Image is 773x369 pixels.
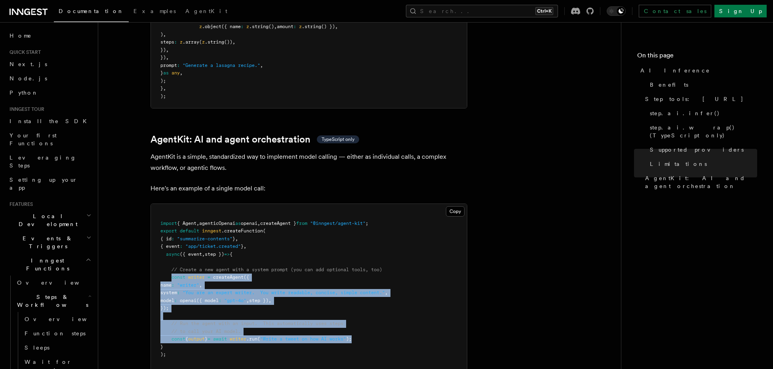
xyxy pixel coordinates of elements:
[160,93,166,99] span: );
[196,298,219,303] span: ({ model
[183,63,260,68] span: "Generate a lasagna recipe."
[230,251,232,257] span: {
[642,92,757,106] a: Step tools: [URL]
[54,2,129,22] a: Documentation
[296,221,307,226] span: from
[10,75,47,82] span: Node.js
[163,70,169,76] span: as
[346,336,352,342] span: );
[241,243,244,249] span: }
[650,109,720,117] span: step.ai.infer()
[160,63,177,68] span: prompt
[224,298,246,303] span: "gpt-4o"
[647,106,757,120] a: step.ai.infer()
[6,209,93,231] button: Local Development
[244,243,246,249] span: ,
[645,95,744,103] span: Step tools: [URL]
[177,282,199,288] span: "writer"
[14,290,93,312] button: Steps & Workflows
[249,24,268,29] span: .string
[166,47,169,53] span: ,
[446,206,465,217] button: Copy
[174,39,177,45] span: :
[188,274,205,280] span: writer
[25,344,50,351] span: Sleeps
[366,221,368,226] span: ;
[246,298,249,303] span: ,
[183,290,385,295] span: "You are an expert writer. You write readable, concise, simple content."
[171,236,174,242] span: :
[163,32,166,37] span: ,
[714,5,767,17] a: Sign Up
[183,39,199,45] span: .array
[202,39,205,45] span: z
[160,39,174,45] span: steps
[642,171,757,193] a: AgentKit: AI and agent orchestration
[150,134,359,145] a: AgentKit: AI and agent orchestrationTypeScript only
[6,150,93,173] a: Leveraging Steps
[180,251,202,257] span: ({ event
[177,63,180,68] span: :
[260,221,296,226] span: createAgent }
[10,61,47,67] span: Next.js
[160,47,166,53] span: })
[180,243,183,249] span: :
[293,24,296,29] span: :
[10,154,76,169] span: Leveraging Steps
[25,316,106,322] span: Overview
[607,6,626,16] button: Toggle dark mode
[160,290,177,295] span: system
[160,243,180,249] span: { event
[302,24,321,29] span: .string
[6,253,93,276] button: Inngest Functions
[163,86,166,91] span: ,
[535,7,553,15] kbd: Ctrl+K
[133,8,176,14] span: Examples
[160,32,163,37] span: )
[230,336,246,342] span: writer
[6,201,33,207] span: Features
[639,5,711,17] a: Contact sales
[244,274,249,280] span: ({
[171,329,241,334] span: // to call your AI model.
[171,70,180,76] span: any
[241,24,244,29] span: :
[6,212,86,228] span: Local Development
[150,151,467,173] p: AgentKit is a simple, standardized way to implement model calling — either as individual calls, a...
[235,236,238,242] span: ,
[160,236,171,242] span: { id
[647,78,757,92] a: Benefits
[10,132,57,146] span: Your first Functions
[160,78,166,84] span: );
[6,234,86,250] span: Events & Triggers
[180,70,183,76] span: ,
[232,39,235,45] span: ,
[221,228,263,234] span: .createFunction
[10,32,32,40] span: Home
[160,344,163,350] span: }
[171,336,185,342] span: const
[177,236,232,242] span: "summarize-contents"
[221,24,241,29] span: ({ name
[180,298,196,303] span: openai
[14,276,93,290] a: Overview
[246,24,249,29] span: z
[171,274,185,280] span: const
[647,143,757,157] a: Supported providers
[232,236,235,242] span: }
[208,336,210,342] span: =
[180,228,199,234] span: default
[224,39,232,45] span: ())
[321,24,335,29] span: () })
[277,24,293,29] span: amount
[235,221,241,226] span: as
[213,274,244,280] span: createAgent
[177,290,180,295] span: :
[185,243,241,249] span: "app/ticket.created"
[199,24,202,29] span: z
[205,39,224,45] span: .string
[6,114,93,128] a: Install the SDK
[202,251,205,257] span: ,
[199,282,202,288] span: ,
[241,221,257,226] span: openai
